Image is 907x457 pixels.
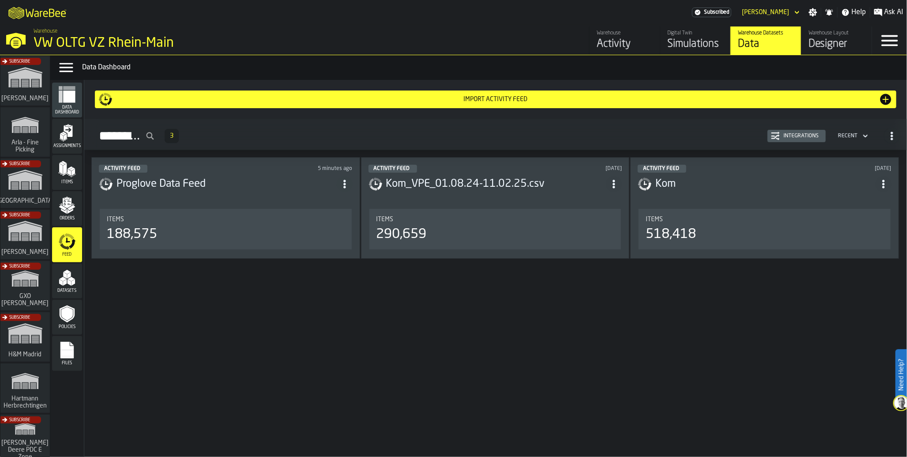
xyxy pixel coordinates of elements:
div: 518,418 [646,227,696,242]
span: Help [852,7,866,18]
a: link-to-/wh/i/0438fb8c-4a97-4a5b-bcc6-2889b6922db0/simulations [0,312,50,363]
div: Warehouse [597,30,653,36]
div: stat-Items [369,209,621,249]
span: Activity Feed [374,166,410,171]
li: menu Assignments [52,119,82,154]
div: Title [107,216,345,223]
div: Updated: 8/19/2025, 12:45:57 PM Created: 1/29/2025, 9:16:05 AM [251,166,352,172]
a: link-to-/wh/i/b5402f52-ce28-4f27-b3d4-5c6d76174849/simulations [0,159,50,210]
label: button-toggle-Data Menu [54,59,79,76]
span: Data Dashboard [52,105,82,115]
div: Menu Subscription [692,8,731,17]
label: button-toggle-Menu [872,26,907,55]
div: 188,575 [107,227,157,242]
span: Policies [52,325,82,329]
span: Subscribed [704,9,729,15]
a: link-to-/wh/i/72fe6713-8242-4c3c-8adf-5d67388ea6d5/simulations [0,56,50,107]
li: menu Feed [52,227,82,263]
div: Title [376,216,614,223]
span: Subscribe [9,59,30,64]
h3: Kom_VPE_01.08.24-11.02.25.csv [386,177,606,191]
a: link-to-/wh/i/baca6aa3-d1fc-43c0-a604-2a1c9d5db74d/simulations [0,261,50,312]
span: Hartmann Herbrechtingen [2,395,49,409]
span: Activity Feed [104,166,140,171]
div: status-5 2 [99,165,147,173]
span: Warehouse [34,28,57,34]
div: Digital Twin [667,30,723,36]
label: button-toggle-Settings [805,8,821,17]
div: DropdownMenuValue-4 [835,131,870,141]
div: Updated: 2/13/2025, 2:05:53 AM Created: 2/13/2025, 2:01:03 AM [790,166,892,172]
a: link-to-/wh/i/f0a6b354-7883-413a-84ff-a65eb9c31f03/simulations [0,363,50,415]
div: Designer [809,37,865,51]
span: Items [376,216,394,223]
span: Items [52,180,82,185]
li: menu Data Dashboard [52,83,82,118]
label: button-toggle-Ask AI [870,7,907,18]
a: link-to-/wh/i/44979e6c-6f66-405e-9874-c1e29f02a54a/simulations [660,26,730,55]
div: ItemListCard-DashboardItemContainer [361,157,630,259]
div: ItemListCard-DashboardItemContainer [630,157,899,259]
div: Activity [597,37,653,51]
div: DropdownMenuValue-Ana Milicic [738,7,802,18]
section: card-DataDashboardCard [369,207,622,251]
section: card-DataDashboardCard [99,207,353,251]
a: link-to-/wh/i/1653e8cc-126b-480f-9c47-e01e76aa4a88/simulations [0,210,50,261]
div: Simulations [667,37,723,51]
div: Title [646,216,884,223]
span: Datasets [52,288,82,293]
div: VW OLTG VZ Rhein-Main [34,35,272,51]
span: Orders [52,216,82,221]
span: Subscribe [9,264,30,269]
div: Updated: 3/14/2025, 7:33:06 PM Created: 3/14/2025, 7:32:09 PM [520,166,622,172]
li: menu Items [52,155,82,190]
span: Assignments [52,144,82,148]
span: Subscribe [9,162,30,166]
span: Activity Feed [643,166,679,171]
a: link-to-/wh/i/44979e6c-6f66-405e-9874-c1e29f02a54a/data [730,26,801,55]
button: button-Import Activity Feed [95,91,896,108]
div: stat-Items [639,209,891,249]
h2: button-Activity Feed [84,119,907,150]
div: status-5 2 [369,165,417,173]
div: ButtonLoadMore-Load More-Prev-First-Last [161,129,182,143]
span: Items [646,216,663,223]
div: Data Dashboard [82,62,903,73]
span: 3 [170,133,173,139]
label: Need Help? [896,350,906,400]
div: Integrations [780,133,822,139]
span: Subscribe [9,315,30,320]
div: Import Activity Feed [113,96,879,103]
span: Subscribe [9,418,30,423]
li: menu Policies [52,300,82,335]
li: menu Files [52,336,82,371]
div: 290,659 [376,227,427,242]
div: DropdownMenuValue-4 [838,133,858,139]
div: status-5 2 [638,165,686,173]
button: button-Integrations [768,130,826,142]
a: link-to-/wh/i/44979e6c-6f66-405e-9874-c1e29f02a54a/designer [801,26,872,55]
span: Subscribe [9,213,30,218]
span: Files [52,361,82,366]
div: ItemListCard-DashboardItemContainer [91,157,360,259]
div: Warehouse Layout [809,30,865,36]
h3: Proglove Data Feed [117,177,337,191]
h3: Kom [655,177,876,191]
li: menu Orders [52,191,82,227]
a: link-to-/wh/i/44979e6c-6f66-405e-9874-c1e29f02a54a/feed/ [589,26,660,55]
label: button-toggle-Help [838,7,870,18]
div: Data [738,37,794,51]
label: button-toggle-Notifications [821,8,837,17]
span: Items [107,216,124,223]
li: menu Datasets [52,264,82,299]
div: Warehouse Datasets [738,30,794,36]
section: card-DataDashboardCard [638,207,892,251]
span: Ask AI [884,7,903,18]
div: DropdownMenuValue-Ana Milicic [742,9,789,16]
